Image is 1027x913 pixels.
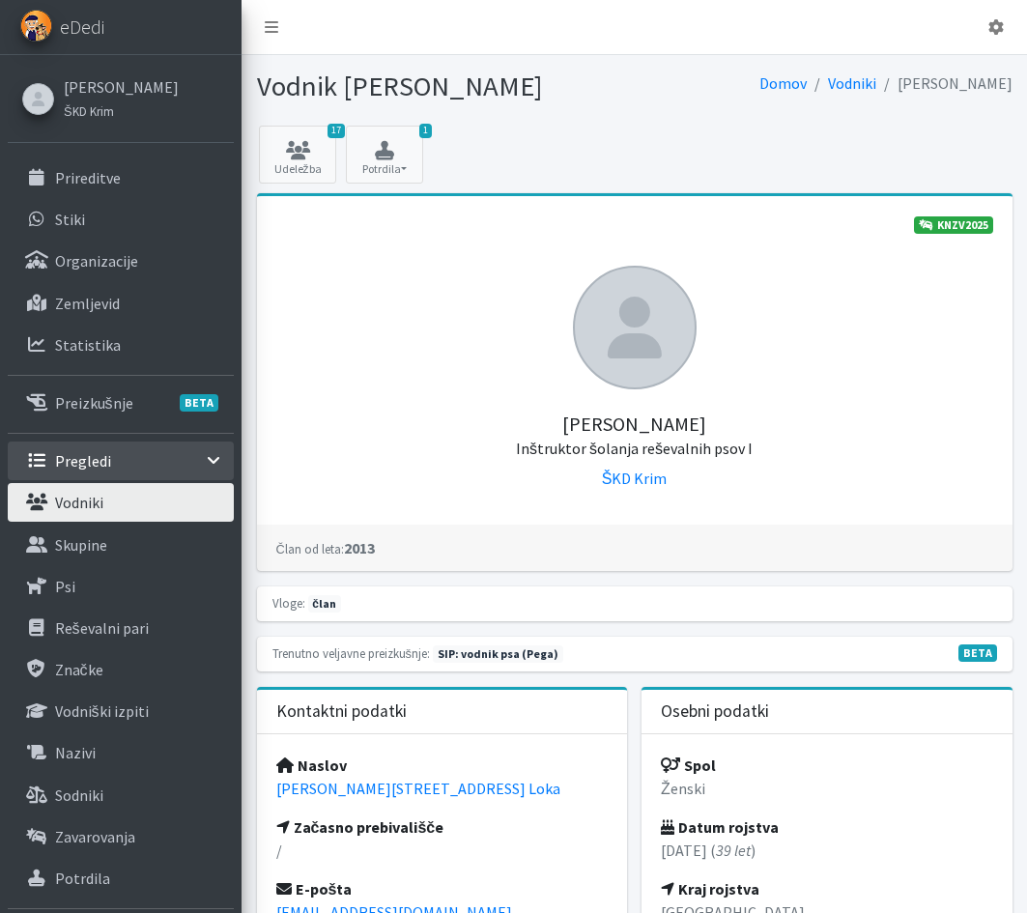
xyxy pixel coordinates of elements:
[276,541,344,556] small: Član od leta:
[64,103,114,119] small: ŠKD Krim
[55,660,103,679] p: Značke
[8,384,234,422] a: PreizkušnjeBETA
[64,75,179,99] a: [PERSON_NAME]
[346,126,423,184] button: 1 Potrdila
[55,827,135,846] p: Zavarovanja
[958,644,997,662] span: V fazi razvoja
[8,200,234,239] a: Stiki
[516,439,753,458] small: Inštruktor šolanja reševalnih psov I
[259,126,336,184] a: 17 Udeležba
[55,618,149,638] p: Reševalni pari
[8,442,234,480] a: Pregledi
[661,839,993,862] p: [DATE] ( )
[914,216,993,234] a: KNZV2025
[276,538,375,557] strong: 2013
[8,284,234,323] a: Zemljevid
[433,645,563,663] span: Naslednja preizkušnja: jesen 2025
[661,879,759,899] strong: Kraj rojstva
[661,756,716,775] strong: Spol
[55,701,149,721] p: Vodniški izpiti
[8,483,234,522] a: Vodniki
[55,335,121,355] p: Statistika
[8,692,234,730] a: Vodniški izpiti
[876,70,1013,98] li: [PERSON_NAME]
[276,779,560,798] a: [PERSON_NAME][STREET_ADDRESS] Loka
[55,577,75,596] p: Psi
[8,817,234,856] a: Zavarovanja
[276,389,993,459] h5: [PERSON_NAME]
[8,526,234,564] a: Skupine
[8,859,234,898] a: Potrdila
[272,645,430,661] small: Trenutno veljavne preizkušnje:
[8,733,234,772] a: Nazivi
[828,73,876,93] a: Vodniki
[55,210,85,229] p: Stiki
[8,158,234,197] a: Prireditve
[55,493,103,512] p: Vodniki
[661,777,993,800] p: Ženski
[276,817,444,837] strong: Začasno prebivališče
[602,469,668,488] a: ŠKD Krim
[257,70,628,103] h1: Vodnik [PERSON_NAME]
[661,701,769,722] h3: Osebni podatki
[8,567,234,606] a: Psi
[8,609,234,647] a: Reševalni pari
[55,251,138,271] p: Organizacije
[55,294,120,313] p: Zemljevid
[419,124,432,138] span: 1
[20,10,52,42] img: eDedi
[276,701,407,722] h3: Kontaktni podatki
[55,168,121,187] p: Prireditve
[276,879,353,899] strong: E-pošta
[180,394,218,412] span: BETA
[276,839,609,862] p: /
[759,73,807,93] a: Domov
[272,595,305,611] small: Vloge:
[55,743,96,762] p: Nazivi
[276,756,347,775] strong: Naslov
[716,841,751,860] em: 39 let
[64,99,179,122] a: ŠKD Krim
[661,817,779,837] strong: Datum rojstva
[55,393,133,413] p: Preizkušnje
[8,242,234,280] a: Organizacije
[55,535,107,555] p: Skupine
[8,326,234,364] a: Statistika
[55,869,110,888] p: Potrdila
[8,776,234,814] a: Sodniki
[55,785,103,805] p: Sodniki
[328,124,345,138] span: 17
[8,650,234,689] a: Značke
[308,595,341,613] span: član
[60,13,104,42] span: eDedi
[55,451,111,471] p: Pregledi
